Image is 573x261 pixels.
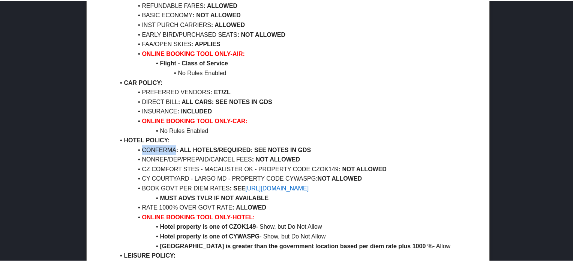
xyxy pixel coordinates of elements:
strong: : NOT ALLOWED [252,155,300,162]
li: INST PURCH CARRIERS [115,20,470,29]
strong: ONLINE BOOKING TOOL ONLY-AIR: [142,50,244,56]
strong: LEISURE POLICY: [124,252,175,258]
li: - Show, but Do Not Allow [115,231,470,241]
li: REFUNDABLE FARES [115,0,470,10]
strong: ALLOWED [236,204,266,210]
strong: ET/ZL [214,88,230,95]
strong: : NOT ALLOWED [237,31,285,37]
strong: MUST ADVS TVLR IF NOT AVAILABLE [160,194,268,201]
strong: : [232,204,234,210]
li: CONFERMA [115,145,470,154]
li: - Allow [115,241,470,250]
strong: ONLINE BOOKING TOOL ONLY-HOTEL: [142,213,255,220]
li: RATE 1000% OVER GOVT RATE [115,202,470,212]
li: BOOK GOVT PER DIEM RATES [115,183,470,193]
li: EARLY BIRD/PURCHASED SEATS [115,29,470,39]
li: INSURANCE [115,106,470,116]
strong: CAR POLICY: [124,79,162,85]
strong: : ALLOWED [204,2,237,8]
strong: : NOT ALLOWED [193,11,241,18]
li: NONREF/DEP/PREPAID/CANCEL FEES [115,154,470,164]
strong: : ALL CARS: SEE NOTES IN GDS [178,98,272,104]
strong: Flight - Class of Service [160,59,228,66]
li: No Rules Enabled [115,68,470,77]
strong: ONLINE BOOKING TOOL ONLY-CAR: [142,117,247,124]
li: CY COURTYARD - LARGO MD - PROPERTY CODE CYWASPG: [115,173,470,183]
strong: : ALLOWED [211,21,245,27]
strong: : ALL HOTELS/REQUIRED: SEE NOTES IN GDS [176,146,311,152]
strong: : SEE [230,184,246,191]
strong: [GEOGRAPHIC_DATA] is greater than the government location based per diem rate plus 1000 % [160,242,433,249]
strong: : NOT ALLOWED [339,165,387,172]
li: No Rules Enabled [115,125,470,135]
strong: Hotel property is one of CYWASPG [160,232,259,239]
li: DIRECT BILL [115,97,470,106]
strong: : INCLUDED [177,107,212,114]
strong: HOTEL POLICY: [124,136,169,143]
li: FAA/OPEN SKIES [115,39,470,48]
li: BASIC ECONOMY [115,10,470,20]
li: - Show, but Do Not Allow [115,221,470,231]
strong: NOT ALLOWED [318,175,362,181]
li: CZ COMFORT STES - MACALISTER OK - PROPERTY CODE CZOK149 [115,164,470,173]
a: [URL][DOMAIN_NAME] [245,184,309,191]
strong: : APPLIES [191,40,220,47]
li: PREFERRED VENDORS [115,87,470,97]
strong: Hotel property is one of CZOK149 [160,223,256,229]
strong: : [210,88,212,95]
